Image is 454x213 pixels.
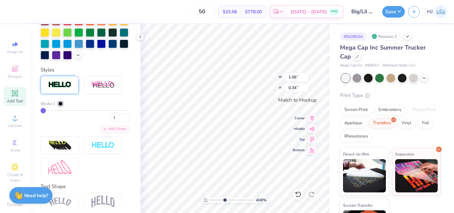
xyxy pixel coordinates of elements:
[7,202,23,207] span: Decorate
[427,8,433,16] span: HJ
[3,172,27,183] span: Clipart & logos
[189,6,215,18] input: – –
[418,118,433,128] div: Foil
[382,6,405,18] button: Save
[343,202,373,209] span: Screen Transfer
[48,160,71,174] img: Free Distort
[346,5,379,18] input: Untitled Design
[293,137,305,142] span: Top
[408,105,440,115] div: Digital Print
[7,98,23,104] span: Add Text
[48,140,71,151] img: 3d Illusion
[369,118,395,128] div: Transfers
[370,32,400,41] div: Revision 2
[343,159,386,192] img: Direct-to-film
[340,105,372,115] div: Screen Print
[427,5,447,18] a: HJ
[434,5,447,18] img: Hughe Josh Cabanete
[41,183,130,190] div: Text Shape
[223,8,237,15] span: $15.56
[91,142,115,149] img: Negative Space
[293,148,305,153] span: Bottom
[395,151,414,158] span: Supacolor
[293,127,305,131] span: Middle
[340,92,441,99] div: Print Type
[340,63,362,68] span: Mega Cap Inc
[24,192,48,199] strong: Need help?
[10,148,20,153] span: Greek
[397,118,416,128] div: Vinyl
[41,66,130,74] div: Styles
[48,197,71,206] img: Arc
[340,132,372,142] div: Rhinestones
[340,44,426,60] span: Mega Cap Inc Summer Trucker Cap
[331,9,338,14] span: FREE
[7,49,23,54] span: Image AI
[365,63,379,68] span: # 6801C
[383,63,416,68] span: Minimum Order: 12 +
[245,8,262,15] span: $778.00
[8,74,22,79] span: Designs
[343,151,369,158] span: Direct-to-film
[100,125,130,133] div: Add Stroke
[291,8,327,15] span: [DATE] - [DATE]
[340,118,367,128] div: Applique
[48,81,71,89] img: Stroke
[91,81,115,89] img: Shadow
[374,105,406,115] div: Embroidery
[256,197,267,203] span: 406 %
[293,116,305,121] span: Center
[395,159,438,192] img: Supacolor
[91,195,115,208] img: Arch
[41,101,55,107] span: Stroke 1
[340,32,367,41] div: # 503903A
[8,123,22,128] span: Upload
